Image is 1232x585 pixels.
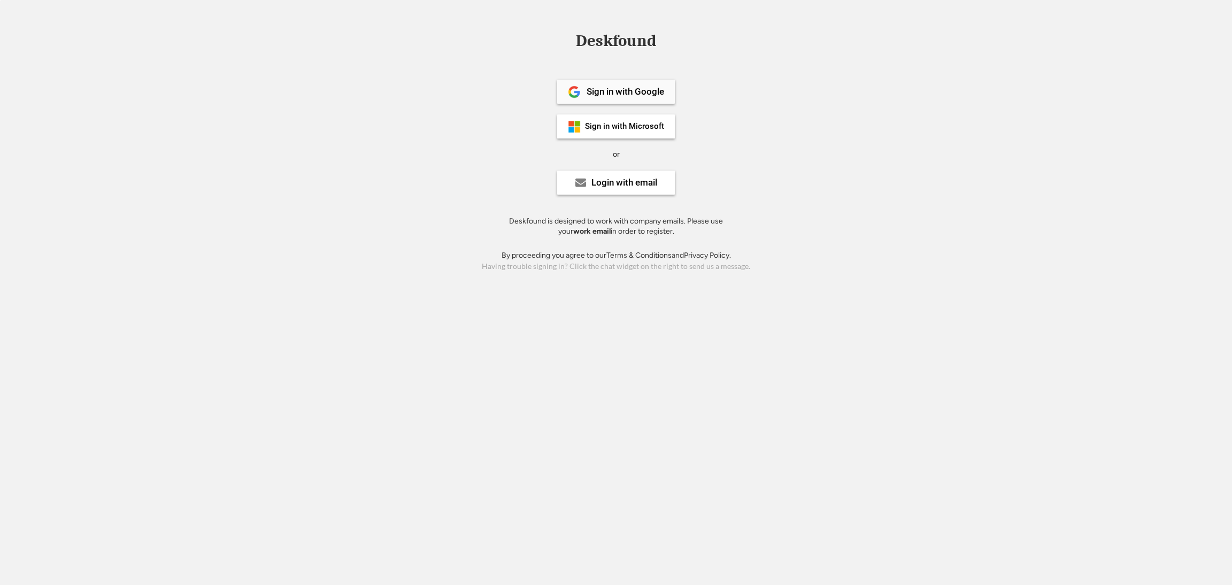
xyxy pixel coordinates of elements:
[571,33,661,49] div: Deskfound
[496,216,736,237] div: Deskfound is designed to work with company emails. Please use your in order to register.
[573,227,611,236] strong: work email
[606,251,672,260] a: Terms & Conditions
[585,122,664,130] div: Sign in with Microsoft
[502,250,731,261] div: By proceeding you agree to our and
[568,86,581,98] img: 1024px-Google__G__Logo.svg.png
[568,120,581,133] img: ms-symbollockup_mssymbol_19.png
[591,178,657,187] div: Login with email
[684,251,731,260] a: Privacy Policy.
[587,87,664,96] div: Sign in with Google
[613,149,620,160] div: or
